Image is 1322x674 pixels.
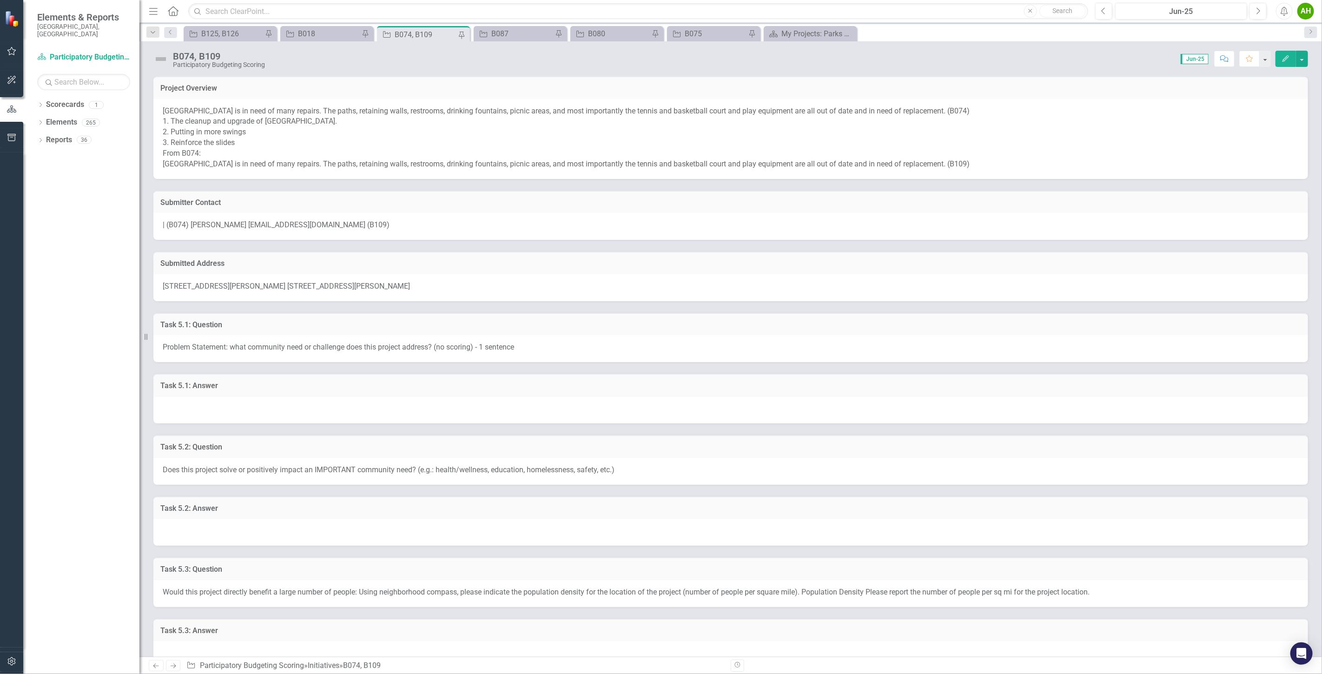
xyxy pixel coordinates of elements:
img: ClearPoint Strategy [5,11,21,27]
a: B018 [283,28,359,40]
div: 36 [77,136,92,144]
h3: Task 5.1: Question [160,321,1301,329]
div: B018 [298,28,359,40]
h3: Project Overview [160,84,1301,93]
span: | (B074) [PERSON_NAME] [EMAIL_ADDRESS][DOMAIN_NAME] (B109) [163,220,390,229]
span: Search [1052,7,1072,14]
span: Would this project directly benefit a large number of people: Using neighborhood compass, please ... [163,588,1090,596]
span: [STREET_ADDRESS][PERSON_NAME] [STREET_ADDRESS][PERSON_NAME] [163,282,410,291]
div: B074, B109 [395,29,456,40]
a: Scorecards [46,99,84,110]
div: Participatory Budgeting Scoring [173,61,265,68]
div: 265 [82,119,100,126]
span: Problem Statement: what community need or challenge does this project address? (no scoring) - 1 s... [163,343,514,351]
a: B080 [573,28,649,40]
h3: Task 5.2: Question [160,443,1301,451]
div: B125, B126 [201,28,263,40]
span: Jun-25 [1181,54,1209,64]
a: Participatory Budgeting Scoring [37,52,130,63]
button: AH [1297,3,1314,20]
div: B074, B109 [343,661,381,670]
input: Search Below... [37,74,130,90]
button: Jun-25 [1115,3,1247,20]
input: Search ClearPoint... [188,3,1088,20]
span: Elements & Reports [37,12,130,23]
a: Reports [46,135,72,145]
a: Initiatives [308,661,339,670]
span: Does this project solve or positively impact an IMPORTANT community need? (e.g.: health/wellness,... [163,465,615,474]
h3: Submitter Contact [160,198,1301,207]
small: [GEOGRAPHIC_DATA], [GEOGRAPHIC_DATA] [37,23,130,38]
h3: Task 5.3: Question [160,565,1301,574]
a: My Projects: Parks & Recreation [766,28,854,40]
div: Open Intercom Messenger [1290,642,1313,665]
p: [GEOGRAPHIC_DATA] is in need of many repairs. The paths, retaining walls, restrooms, drinking fou... [163,106,1299,170]
h3: Task 5.3: Answer [160,627,1301,635]
a: B075 [669,28,746,40]
a: B125, B126 [186,28,263,40]
h3: Task 5.2: Answer [160,504,1301,513]
a: Elements [46,117,77,128]
button: Search [1039,5,1086,18]
img: Not Defined [153,52,168,66]
div: B075 [685,28,746,40]
div: B087 [491,28,553,40]
h3: Task 5.1: Answer [160,382,1301,390]
div: B080 [588,28,649,40]
div: Jun-25 [1118,6,1244,17]
a: Participatory Budgeting Scoring [200,661,304,670]
h3: Submitted Address [160,259,1301,268]
a: B087 [476,28,553,40]
div: B074, B109 [173,51,265,61]
div: » » [186,661,724,671]
div: 1 [89,101,104,109]
div: My Projects: Parks & Recreation [781,28,854,40]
